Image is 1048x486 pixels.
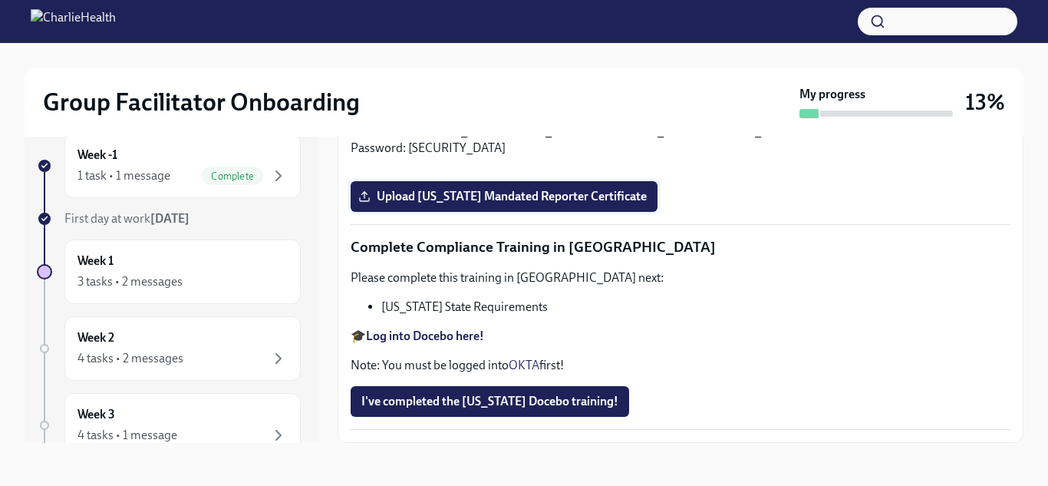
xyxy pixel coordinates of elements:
h6: Week 3 [77,406,115,423]
li: [US_STATE] State Requirements [381,299,1010,316]
h6: Week -1 [77,147,117,164]
img: CharlieHealth [31,9,116,34]
a: Week 34 tasks • 1 message [37,393,301,458]
h6: Week 2 [77,329,114,346]
h3: 13% [965,88,1005,116]
h6: Week 1 [77,253,114,269]
p: Complete Compliance Training in [GEOGRAPHIC_DATA] [351,237,1010,257]
p: Please complete this training in [GEOGRAPHIC_DATA] next: [351,269,1010,286]
span: Complete [202,170,263,182]
h2: Group Facilitator Onboarding [43,87,360,117]
span: First day at work [64,211,189,226]
a: First day at work[DATE] [37,210,301,227]
button: I've completed the [US_STATE] Docebo training! [351,386,629,417]
a: Week -11 task • 1 messageComplete [37,134,301,198]
a: Week 13 tasks • 2 messages [37,240,301,304]
p: 🎓 [351,328,1010,345]
a: Week 24 tasks • 2 messages [37,316,301,381]
p: Note: You must be logged into first! [351,357,1010,374]
span: Upload [US_STATE] Mandated Reporter Certificate [361,189,647,204]
a: OKTA [509,358,539,372]
div: 1 task • 1 message [77,167,170,184]
div: 3 tasks • 2 messages [77,273,183,290]
label: Upload [US_STATE] Mandated Reporter Certificate [351,181,657,212]
div: 4 tasks • 2 messages [77,350,183,367]
strong: My progress [799,86,865,103]
span: I've completed the [US_STATE] Docebo training! [361,394,618,409]
div: 4 tasks • 1 message [77,427,177,444]
strong: [DATE] [150,211,189,226]
a: Log into Docebo here! [366,329,484,343]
